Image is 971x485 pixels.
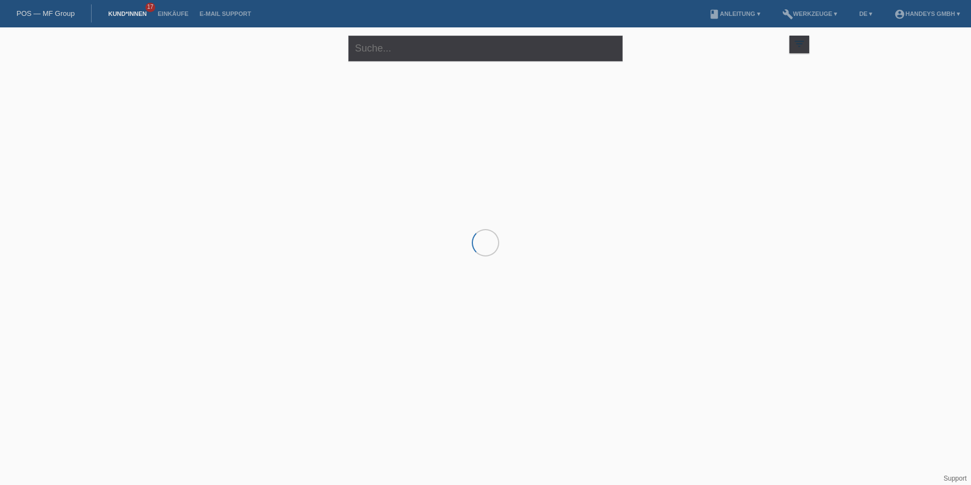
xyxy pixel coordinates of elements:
a: DE ▾ [854,10,878,17]
a: POS — MF Group [16,9,75,18]
i: account_circle [894,9,905,20]
span: 17 [145,3,155,12]
a: account_circleHandeys GmbH ▾ [889,10,966,17]
a: Kund*innen [103,10,152,17]
a: Einkäufe [152,10,194,17]
i: filter_list [793,38,805,50]
a: bookAnleitung ▾ [703,10,765,17]
i: book [709,9,720,20]
input: Suche... [348,36,623,61]
a: buildWerkzeuge ▾ [777,10,843,17]
i: build [782,9,793,20]
a: Support [944,475,967,482]
a: E-Mail Support [194,10,257,17]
